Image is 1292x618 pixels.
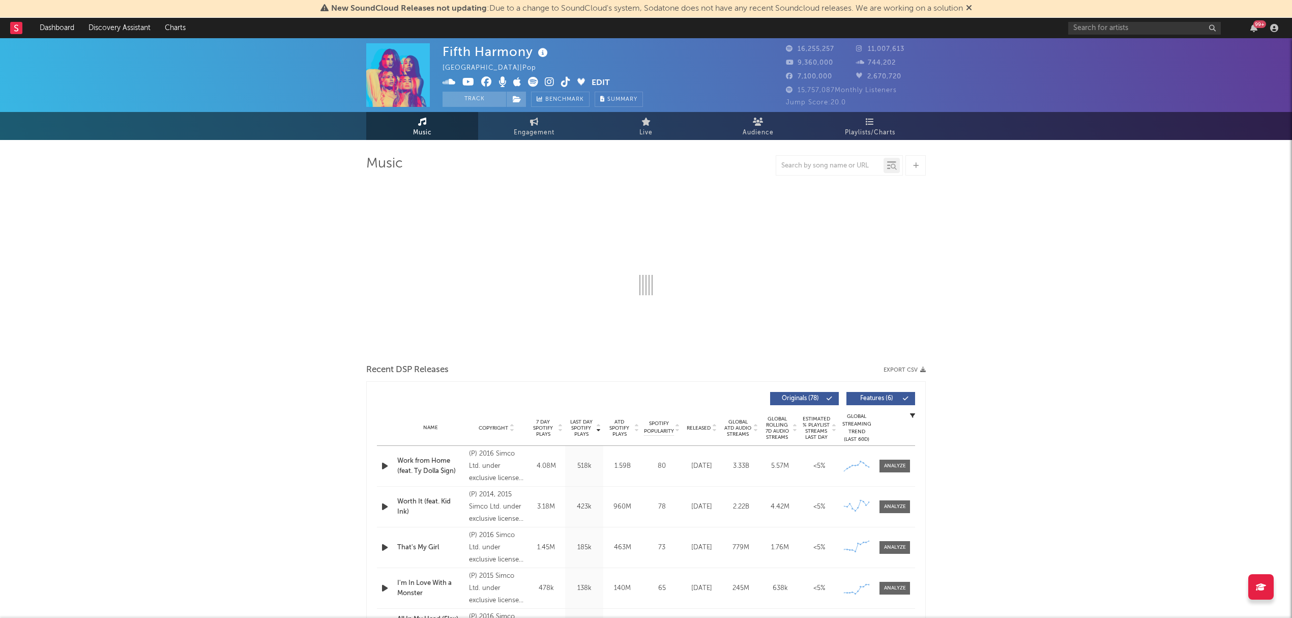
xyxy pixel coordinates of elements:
[777,396,824,402] span: Originals ( 78 )
[966,5,972,13] span: Dismiss
[724,502,758,512] div: 2.22B
[514,127,554,139] span: Engagement
[331,5,487,13] span: New SoundCloud Releases not updating
[366,112,478,140] a: Music
[644,502,680,512] div: 78
[802,461,836,471] div: <5%
[530,543,563,553] div: 1.45M
[397,543,464,553] a: That's My Girl
[884,367,926,373] button: Export CSV
[1253,20,1266,28] div: 99 +
[443,43,550,60] div: Fifth Harmony
[856,73,901,80] span: 2,670,720
[763,461,797,471] div: 5.57M
[802,502,836,512] div: <5%
[856,46,904,52] span: 11,007,613
[531,92,590,107] a: Benchmark
[845,127,895,139] span: Playlists/Charts
[763,416,791,440] span: Global Rolling 7D Audio Streams
[397,578,464,598] a: I'm In Love With a Monster
[568,583,601,594] div: 138k
[595,92,643,107] button: Summary
[1250,24,1257,32] button: 99+
[786,99,846,106] span: Jump Score: 20.0
[397,456,464,476] a: Work from Home (feat. Ty Dolla $ign)
[81,18,158,38] a: Discovery Assistant
[469,570,524,607] div: (P) 2015 Simco Ltd. under exclusive license to Epic Records, a division of Sony Music Entertainment
[469,529,524,566] div: (P) 2016 Simco Ltd. under exclusive license to Epic Records, a division of Sony Music Entertainment
[763,502,797,512] div: 4.42M
[545,94,584,106] span: Benchmark
[685,502,719,512] div: [DATE]
[443,62,548,74] div: [GEOGRAPHIC_DATA] | Pop
[770,392,839,405] button: Originals(78)
[776,162,884,170] input: Search by song name or URL
[568,543,601,553] div: 185k
[802,543,836,553] div: <5%
[469,448,524,485] div: (P) 2016 Simco Ltd. under exclusive license to Epic Records, a division of Sony Music Entertainment
[853,396,900,402] span: Features ( 6 )
[606,583,639,594] div: 140M
[786,60,833,66] span: 9,360,000
[639,127,653,139] span: Live
[606,543,639,553] div: 463M
[397,497,464,517] a: Worth It (feat. Kid Ink)
[592,77,610,90] button: Edit
[443,92,506,107] button: Track
[685,461,719,471] div: [DATE]
[530,461,563,471] div: 4.08M
[724,461,758,471] div: 3.33B
[763,583,797,594] div: 638k
[478,112,590,140] a: Engagement
[568,419,595,437] span: Last Day Spotify Plays
[841,413,872,443] div: Global Streaming Trend (Last 60D)
[158,18,193,38] a: Charts
[397,424,464,432] div: Name
[802,583,836,594] div: <5%
[606,419,633,437] span: ATD Spotify Plays
[724,419,752,437] span: Global ATD Audio Streams
[568,461,601,471] div: 518k
[606,461,639,471] div: 1.59B
[786,73,832,80] span: 7,100,000
[568,502,601,512] div: 423k
[702,112,814,140] a: Audience
[724,543,758,553] div: 779M
[687,425,711,431] span: Released
[530,583,563,594] div: 478k
[644,583,680,594] div: 65
[763,543,797,553] div: 1.76M
[685,543,719,553] div: [DATE]
[644,420,674,435] span: Spotify Popularity
[607,97,637,102] span: Summary
[479,425,508,431] span: Copyright
[802,416,830,440] span: Estimated % Playlist Streams Last Day
[786,87,897,94] span: 15,757,087 Monthly Listeners
[606,502,639,512] div: 960M
[846,392,915,405] button: Features(6)
[685,583,719,594] div: [DATE]
[724,583,758,594] div: 245M
[33,18,81,38] a: Dashboard
[590,112,702,140] a: Live
[644,543,680,553] div: 73
[331,5,963,13] span: : Due to a change to SoundCloud's system, Sodatone does not have any recent Soundcloud releases. ...
[530,419,556,437] span: 7 Day Spotify Plays
[644,461,680,471] div: 80
[1068,22,1221,35] input: Search for artists
[413,127,432,139] span: Music
[366,364,449,376] span: Recent DSP Releases
[469,489,524,525] div: (P) 2014, 2015 Simco Ltd. under exclusive license to Epic Records, a division of Sony Music Enter...
[856,60,896,66] span: 744,202
[814,112,926,140] a: Playlists/Charts
[786,46,834,52] span: 16,255,257
[530,502,563,512] div: 3.18M
[743,127,774,139] span: Audience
